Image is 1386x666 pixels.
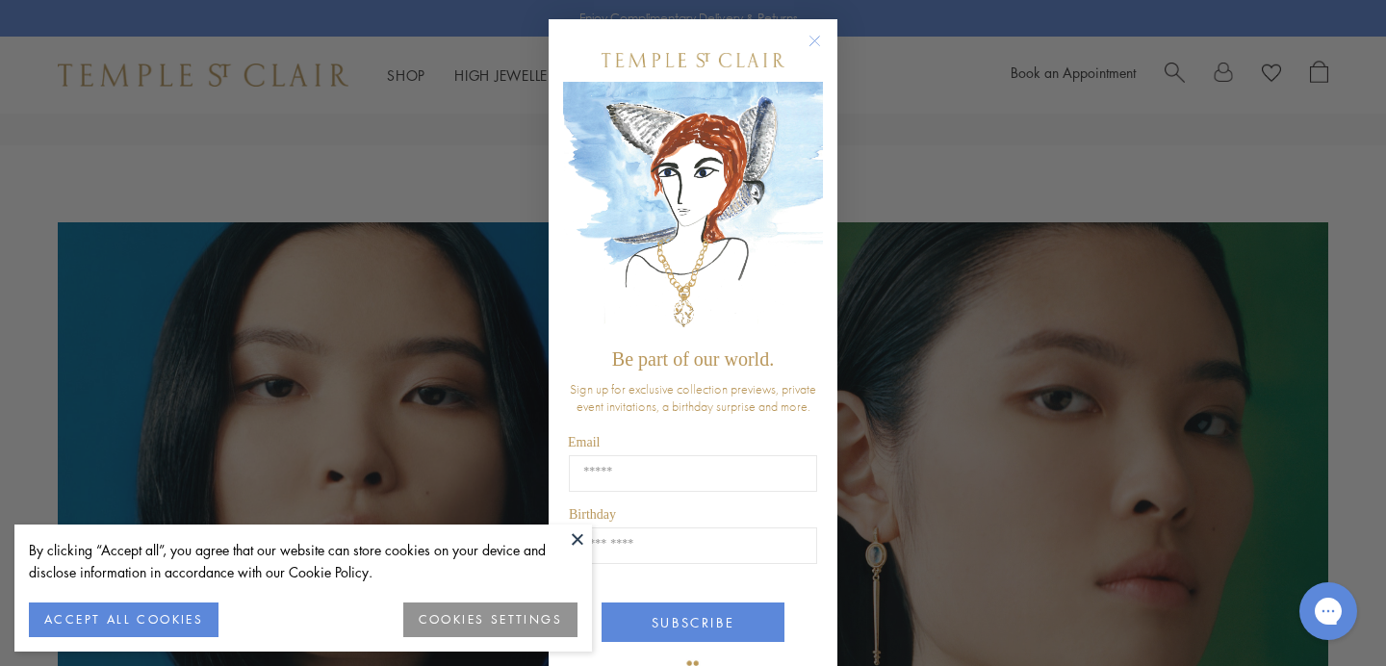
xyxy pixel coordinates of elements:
[403,602,577,637] button: COOKIES SETTINGS
[1290,576,1367,647] iframe: Gorgias live chat messenger
[563,82,823,339] img: c4a9eb12-d91a-4d4a-8ee0-386386f4f338.jpeg
[568,435,600,449] span: Email
[29,602,218,637] button: ACCEPT ALL COOKIES
[569,455,817,492] input: Email
[569,507,616,522] span: Birthday
[29,539,577,583] div: By clicking “Accept all”, you agree that our website can store cookies on your device and disclos...
[812,38,836,63] button: Close dialog
[570,380,816,415] span: Sign up for exclusive collection previews, private event invitations, a birthday surprise and more.
[612,348,774,370] span: Be part of our world.
[602,53,784,67] img: Temple St. Clair
[602,602,784,642] button: SUBSCRIBE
